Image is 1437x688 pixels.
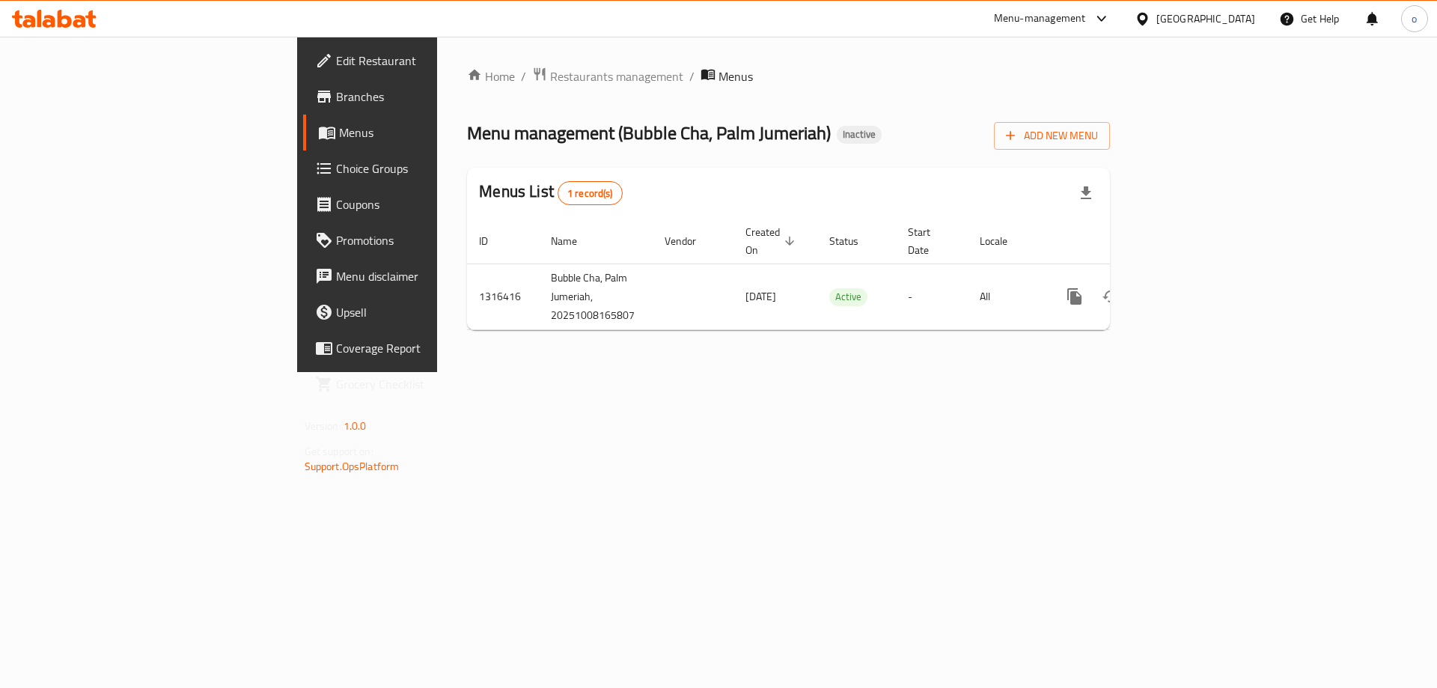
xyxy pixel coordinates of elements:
h2: Menus List [479,180,622,205]
span: Grocery Checklist [336,375,525,393]
span: Vendor [665,232,716,250]
span: Promotions [336,231,525,249]
a: Coverage Report [303,330,537,366]
span: Menu management ( Bubble Cha, Palm Jumeriah ) [467,116,831,150]
a: Grocery Checklist [303,366,537,402]
span: Add New Menu [1006,127,1098,145]
span: Start Date [908,223,950,259]
nav: breadcrumb [467,67,1110,86]
span: Upsell [336,303,525,321]
span: Menus [339,124,525,141]
th: Actions [1045,219,1212,264]
span: 1.0.0 [344,416,367,436]
span: ID [479,232,507,250]
div: Menu-management [994,10,1086,28]
span: Active [829,288,867,305]
div: [GEOGRAPHIC_DATA] [1156,10,1255,27]
span: Status [829,232,878,250]
span: Name [551,232,597,250]
button: Add New Menu [994,122,1110,150]
a: Upsell [303,294,537,330]
span: 1 record(s) [558,186,622,201]
span: Restaurants management [550,67,683,85]
span: Choice Groups [336,159,525,177]
a: Branches [303,79,537,115]
span: Created On [745,223,799,259]
table: enhanced table [467,219,1212,330]
div: Inactive [837,126,882,144]
span: Menus [718,67,753,85]
a: Restaurants management [532,67,683,86]
div: Export file [1068,175,1104,211]
span: Locale [980,232,1027,250]
span: Branches [336,88,525,106]
span: Edit Restaurant [336,52,525,70]
a: Edit Restaurant [303,43,537,79]
a: Support.OpsPlatform [305,457,400,476]
a: Menu disclaimer [303,258,537,294]
div: Total records count [558,181,623,205]
span: Coupons [336,195,525,213]
span: o [1412,10,1417,27]
a: Coupons [303,186,537,222]
button: Change Status [1093,278,1129,314]
td: All [968,264,1045,329]
div: Active [829,288,867,306]
li: / [689,67,695,85]
button: more [1057,278,1093,314]
a: Menus [303,115,537,150]
td: Bubble Cha, Palm Jumeriah, 20251008165807 [539,264,653,329]
a: Choice Groups [303,150,537,186]
span: Coverage Report [336,339,525,357]
span: Version: [305,416,341,436]
span: [DATE] [745,287,776,306]
td: - [896,264,968,329]
span: Get support on: [305,442,373,461]
a: Promotions [303,222,537,258]
span: Inactive [837,128,882,141]
span: Menu disclaimer [336,267,525,285]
